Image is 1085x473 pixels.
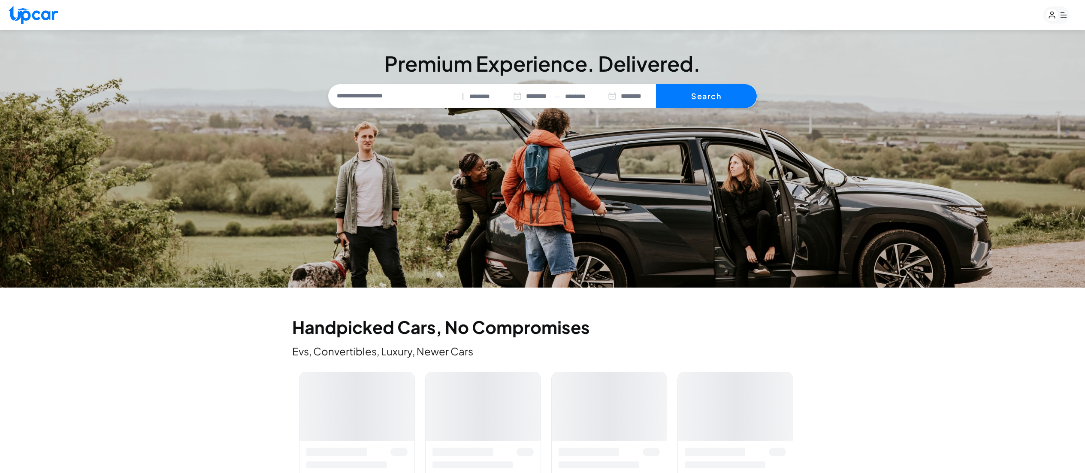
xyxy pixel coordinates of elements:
h3: Premium Experience. Delivered. [328,53,757,74]
span: | [462,91,464,101]
button: Search [656,84,757,108]
p: Evs, Convertibles, Luxury, Newer Cars [292,344,793,358]
span: — [554,91,560,101]
h2: Handpicked Cars, No Compromises [292,318,793,336]
img: Upcar Logo [9,6,58,24]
